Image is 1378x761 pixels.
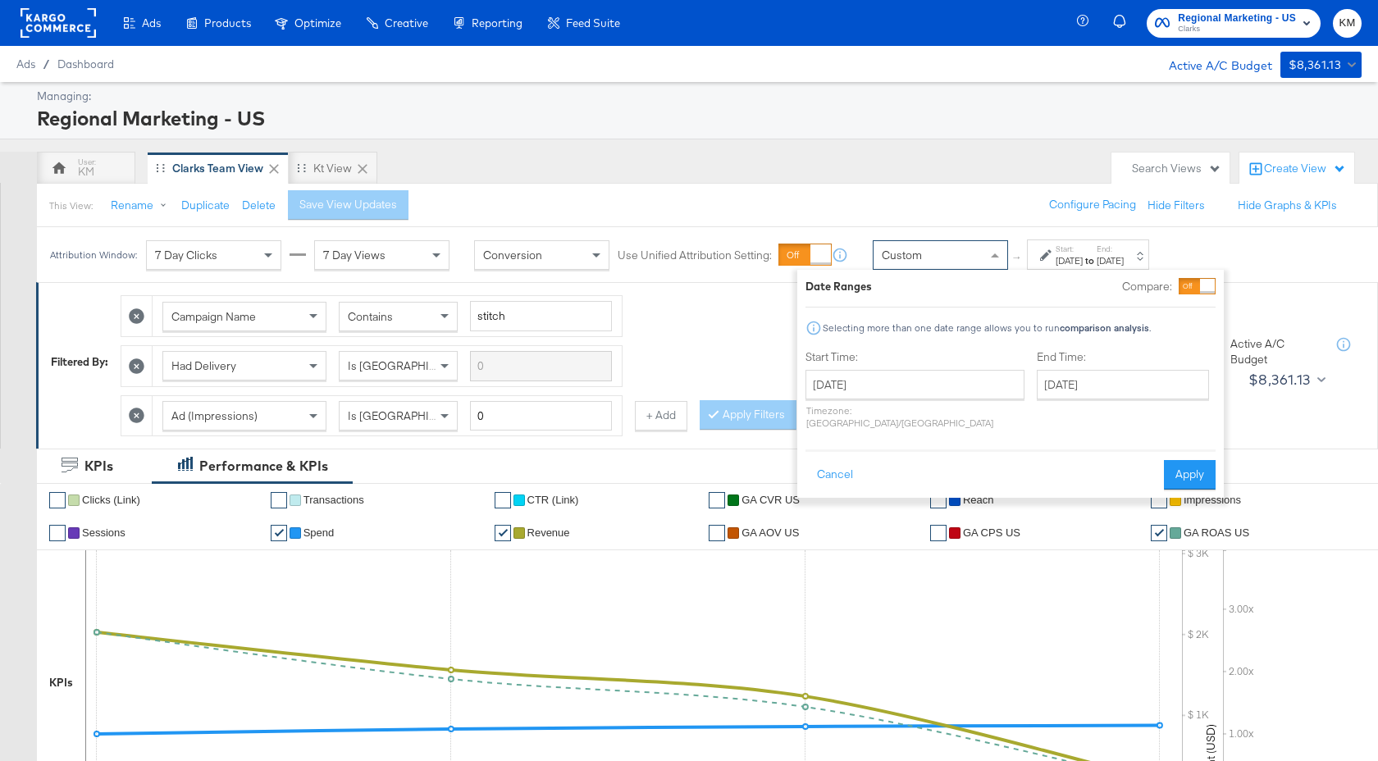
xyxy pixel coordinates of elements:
[1164,460,1216,490] button: Apply
[1056,244,1083,254] label: Start:
[709,492,725,508] a: ✔
[566,16,620,30] span: Feed Suite
[78,164,94,180] div: KM
[495,492,511,508] a: ✔
[963,494,994,506] span: Reach
[1097,254,1124,267] div: [DATE]
[271,525,287,541] a: ✔
[470,401,612,431] input: Enter a number
[385,16,428,30] span: Creative
[155,248,217,262] span: 7 Day Clicks
[348,358,473,373] span: Is [GEOGRAPHIC_DATA]
[1184,494,1241,506] span: Impressions
[1060,321,1149,334] strong: comparison analysis
[635,401,687,431] button: + Add
[1132,161,1221,176] div: Search Views
[1038,190,1148,220] button: Configure Pacing
[57,57,114,71] a: Dashboard
[49,199,93,212] div: This View:
[1097,244,1124,254] label: End:
[930,492,947,508] a: ✔
[805,404,1024,429] p: Timezone: [GEOGRAPHIC_DATA]/[GEOGRAPHIC_DATA]
[1230,336,1321,367] div: Active A/C Budget
[297,163,306,172] div: Drag to reorder tab
[1248,367,1311,392] div: $8,361.13
[51,354,108,370] div: Filtered By:
[930,525,947,541] a: ✔
[84,457,113,476] div: KPIs
[709,525,725,541] a: ✔
[470,301,612,331] input: Enter a search term
[303,526,335,539] span: Spend
[822,322,1152,334] div: Selecting more than one date range allows you to run .
[49,249,138,261] div: Attribution Window:
[82,494,140,506] span: Clicks (Link)
[37,104,1357,132] div: Regional Marketing - US
[741,494,800,506] span: GA CVR US
[1151,492,1167,508] a: ✔
[242,198,276,213] button: Delete
[1333,9,1362,38] button: KM
[82,526,125,539] span: Sessions
[37,89,1357,104] div: Managing:
[882,248,922,262] span: Custom
[805,349,1024,365] label: Start Time:
[181,198,230,213] button: Duplicate
[1264,161,1346,177] div: Create View
[99,191,185,221] button: Rename
[1037,349,1216,365] label: End Time:
[1238,198,1337,213] button: Hide Graphs & KPIs
[527,526,570,539] span: Revenue
[49,492,66,508] a: ✔
[527,494,579,506] span: CTR (Link)
[16,57,35,71] span: Ads
[1152,52,1272,76] div: Active A/C Budget
[1178,10,1296,27] span: Regional Marketing - US
[483,248,542,262] span: Conversion
[323,248,386,262] span: 7 Day Views
[618,248,772,263] label: Use Unified Attribution Setting:
[1339,14,1355,33] span: KM
[495,525,511,541] a: ✔
[1184,526,1249,539] span: GA ROAS US
[1056,254,1083,267] div: [DATE]
[49,525,66,541] a: ✔
[171,309,256,324] span: Campaign Name
[171,358,236,373] span: Had Delivery
[1151,525,1167,541] a: ✔
[156,163,165,172] div: Drag to reorder tab
[204,16,251,30] span: Products
[805,279,872,294] div: Date Ranges
[199,457,328,476] div: Performance & KPIs
[1083,254,1097,267] strong: to
[1148,198,1205,213] button: Hide Filters
[472,16,522,30] span: Reporting
[1242,367,1329,393] button: $8,361.13
[1178,23,1296,36] span: Clarks
[294,16,341,30] span: Optimize
[1289,55,1342,75] div: $8,361.13
[35,57,57,71] span: /
[1280,52,1362,78] button: $8,361.13
[741,526,799,539] span: GA AOV US
[171,408,258,423] span: Ad (Impressions)
[271,492,287,508] a: ✔
[348,408,473,423] span: Is [GEOGRAPHIC_DATA]
[1010,255,1025,261] span: ↑
[1147,9,1321,38] button: Regional Marketing - USClarks
[313,161,352,176] div: kt View
[805,460,865,490] button: Cancel
[49,675,73,690] div: KPIs
[470,351,612,381] input: Enter a search term
[348,309,393,324] span: Contains
[172,161,263,176] div: Clarks Team View
[1122,279,1172,294] label: Compare:
[963,526,1020,539] span: GA CPS US
[303,494,364,506] span: Transactions
[142,16,161,30] span: Ads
